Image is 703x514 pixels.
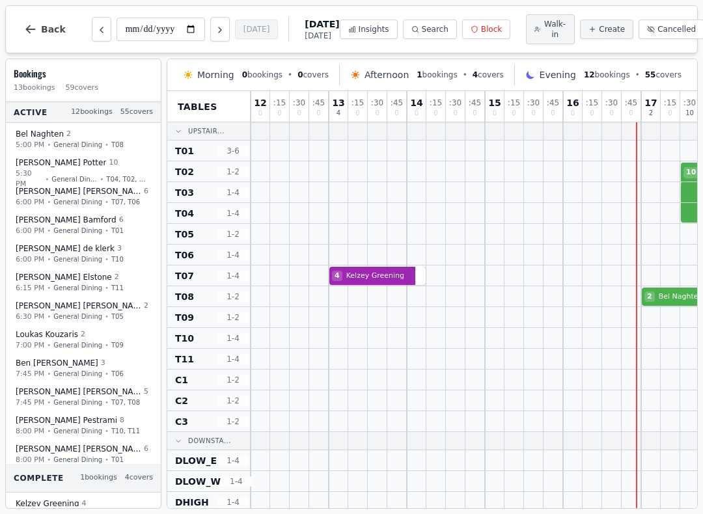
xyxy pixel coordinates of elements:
span: Kelzey Greening [344,271,411,282]
button: Back [14,14,76,45]
span: • [635,70,640,80]
span: 2 [649,110,653,116]
span: • [105,369,109,379]
span: 0 [297,110,301,116]
button: [PERSON_NAME] [PERSON_NAME]66:00 PM•General Dining•T07, T06 [8,182,158,212]
span: 0 [316,110,320,116]
span: 0 [531,110,535,116]
span: : 45 [469,99,481,107]
span: Insights [359,24,389,34]
span: • [105,283,109,293]
span: 10 [109,157,118,169]
span: 55 covers [120,107,153,118]
span: T10, T11 [111,426,140,436]
span: T08 [111,140,124,150]
h3: Bookings [14,67,153,80]
span: 12 [254,98,266,107]
button: Bel Naghten25:00 PM•General Dining•T08 [8,124,158,155]
span: 7:45 PM [16,368,44,379]
span: 2 [644,291,655,303]
span: • [47,369,51,379]
span: 6 [144,186,148,197]
button: [PERSON_NAME] Bamford66:00 PM•General Dining•T01 [8,210,158,241]
span: 3 [117,243,122,254]
span: 0 [609,110,613,116]
span: Search [422,24,448,34]
span: 0 [297,70,303,79]
span: DLOW_E [175,454,217,467]
span: covers [473,70,504,80]
span: 6:15 PM [16,282,44,293]
button: [PERSON_NAME] [PERSON_NAME]26:30 PM•General Dining•T05 [8,296,158,327]
span: 0 [551,110,555,116]
span: T07, T08 [111,398,140,407]
span: T11 [111,283,124,293]
span: T07, T06 [111,197,140,207]
span: 6 [119,215,124,226]
span: General Dining [53,398,102,407]
span: 13 bookings [14,83,55,94]
span: • [47,312,51,321]
span: • [105,254,109,264]
span: : 30 [683,99,696,107]
span: bookings [417,70,457,80]
span: Create [599,24,625,34]
span: 2 [115,272,119,283]
span: 13 [332,98,344,107]
span: • [105,426,109,436]
span: bookings [242,70,283,80]
span: • [45,174,49,183]
span: 1 - 4 [217,354,249,364]
span: General Dining [53,140,102,150]
span: General Dining [53,197,102,207]
span: • [47,226,51,236]
span: General Dining [53,254,102,264]
span: 10 [683,167,698,178]
span: T10 [175,332,194,345]
span: • [47,340,51,350]
span: [PERSON_NAME] Bamford [16,215,117,225]
span: 7:45 PM [16,397,44,408]
span: 12 [584,70,595,79]
span: [PERSON_NAME] [PERSON_NAME] [16,186,141,196]
span: • [47,283,51,293]
span: [PERSON_NAME] de klerk [16,243,115,254]
span: [PERSON_NAME] Pestrami [16,415,117,426]
span: 2 [144,301,148,312]
span: 0 [668,110,672,116]
span: 3 [101,358,105,369]
span: • [47,140,51,150]
span: 0 [415,110,419,116]
span: DLOW_W [175,475,221,488]
span: 4 [473,70,478,79]
span: 2 [81,329,85,340]
span: • [105,197,109,207]
span: 1 bookings [80,472,117,483]
span: Loukas Kouzaris [16,329,78,340]
span: T10 [111,254,124,264]
button: [PERSON_NAME] [PERSON_NAME]57:45 PM•General Dining•T07, T08 [8,382,158,413]
span: Morning [197,68,234,81]
span: 1 - 2 [217,375,249,385]
span: Tables [178,100,217,113]
span: : 45 [391,99,403,107]
button: Create [580,20,633,39]
span: DHIGH [175,496,209,509]
span: [PERSON_NAME] [PERSON_NAME] [16,386,141,397]
span: : 15 [586,99,598,107]
span: 1 - 2 [217,229,249,239]
span: 10 [685,110,694,116]
span: [DATE] [305,18,339,31]
button: Walk-in [526,14,575,44]
span: 1 - 4 [217,187,249,198]
span: Evening [540,68,576,81]
span: 0 [590,110,594,116]
span: 0 [473,110,476,116]
span: 0 [242,70,247,79]
span: [DATE] [305,31,339,41]
span: : 15 [430,99,442,107]
span: • [105,226,109,236]
span: 55 [645,70,656,79]
span: Walk-in [544,19,566,40]
span: 1 - 2 [217,312,249,323]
